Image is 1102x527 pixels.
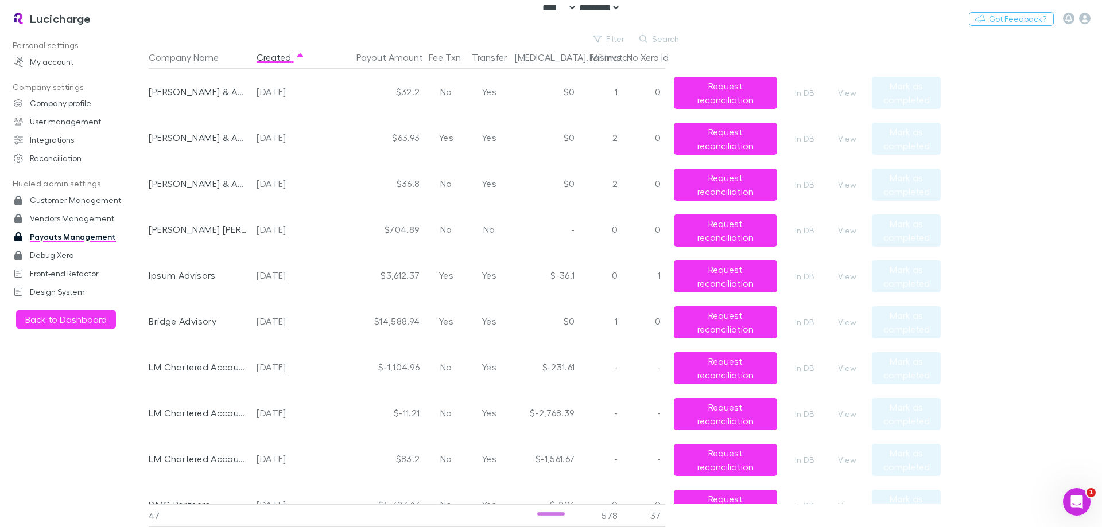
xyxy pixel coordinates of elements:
div: No [424,206,467,252]
div: [DATE] [257,298,316,344]
button: View [829,132,866,146]
div: $-1,561.67 [510,436,579,482]
a: In DB [786,132,822,146]
button: Request reconciliation [674,490,777,522]
div: Yes [467,115,510,161]
div: Yes [467,344,510,390]
a: Company profile [2,94,155,112]
div: 0 [622,206,665,252]
div: - [622,436,665,482]
button: Request reconciliation [674,398,777,430]
div: No [424,390,467,436]
div: 0 [579,206,622,252]
div: [DATE] [257,436,316,482]
div: 0 [579,252,622,298]
div: $0 [510,69,579,115]
iframe: Intercom live chat [1063,488,1091,516]
button: Request reconciliation [674,306,777,338]
button: Company Name [149,46,232,69]
a: Front-end Refactor [2,264,155,283]
div: LM Chartered Accountants & Business Advisors [149,344,247,390]
div: $36.8 [321,161,424,206]
a: Vendors Management [2,209,155,228]
div: 1 [579,69,622,115]
button: Mark as completed [872,123,941,155]
div: Yes [467,161,510,206]
div: $0 [510,298,579,344]
a: Lucicharge [5,5,98,32]
div: 1 [579,298,622,344]
button: Back to Dashboard [16,310,116,329]
div: No [467,206,510,252]
button: Mark as completed [872,77,941,109]
div: - [622,390,665,436]
a: Integrations [2,131,155,149]
div: 37 [622,504,665,527]
button: Filter [588,32,631,46]
div: No [424,69,467,115]
div: 1 [622,252,665,298]
a: In DB [786,224,822,237]
img: Lucicharge's Logo [11,11,25,25]
button: View [829,224,866,237]
span: 1 [1087,488,1096,497]
div: $704.89 [321,206,424,252]
button: Mark as completed [872,490,941,522]
button: Payout Amount [356,46,437,69]
a: Debug Xero [2,246,155,264]
div: $0 [510,115,579,161]
div: $3,612.37 [321,252,424,298]
div: [DATE] [257,344,316,390]
div: $0 [510,161,579,206]
a: In DB [786,86,822,100]
a: In DB [786,178,822,192]
div: [PERSON_NAME] & Associates Chartered Accountants [149,69,247,115]
button: Request reconciliation [674,352,777,384]
div: $-11.21 [321,390,424,436]
div: [PERSON_NAME] [PERSON_NAME] [PERSON_NAME] Partners [149,206,247,252]
button: View [829,499,866,513]
button: Request reconciliation [674,260,777,292]
button: View [829,361,866,375]
div: [PERSON_NAME] & Associates Chartered Accountants [149,115,247,161]
button: View [829,270,866,283]
div: 47 [149,504,252,527]
button: Got Feedback? [969,12,1054,26]
div: $-1,104.96 [321,344,424,390]
div: LM Chartered Accountants & Business Advisors [149,390,247,436]
a: Payouts Management [2,228,155,246]
div: Yes [467,69,510,115]
div: 0 [622,161,665,206]
div: [DATE] [257,161,316,206]
button: View [829,453,866,467]
button: Mark as completed [872,214,941,247]
a: My account [2,53,155,71]
div: Yes [424,115,467,161]
button: Fail Invs [589,46,635,69]
a: Customer Management [2,191,155,209]
div: LM Chartered Accountants & Business Advisors [149,436,247,482]
div: Yes [424,252,467,298]
button: Search [634,32,686,46]
button: Mark as completed [872,352,941,384]
button: Transfer [472,46,521,69]
div: 2 [579,161,622,206]
button: No Xero Id [627,46,682,69]
a: In DB [786,315,822,329]
div: 578 [579,504,622,527]
a: In DB [786,407,822,421]
button: Mark as completed [872,169,941,201]
a: In DB [786,270,822,283]
button: Mark as completed [872,398,941,430]
button: Mark as completed [872,444,941,476]
div: - [510,206,579,252]
div: 0 [622,298,665,344]
div: 0 [622,69,665,115]
div: Yes [467,390,510,436]
button: Mark as completed [872,306,941,338]
button: Mark as completed [872,260,941,292]
div: Bridge Advisory [149,298,247,344]
div: Yes [467,252,510,298]
div: $-2,768.39 [510,390,579,436]
p: Personal settings [2,38,155,53]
